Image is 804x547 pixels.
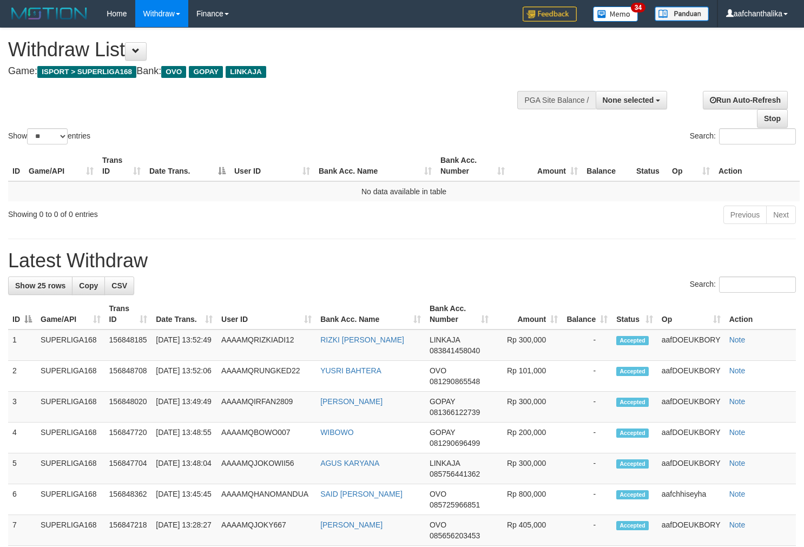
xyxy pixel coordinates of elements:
[8,276,73,295] a: Show 25 rows
[316,299,425,329] th: Bank Acc. Name: activate to sort column ascending
[105,299,152,329] th: Trans ID: activate to sort column ascending
[430,520,446,529] span: OVO
[596,91,668,109] button: None selected
[226,66,266,78] span: LINKAJA
[430,500,480,509] span: Copy 085725966851 to clipboard
[657,361,725,392] td: aafDOEUKBORY
[493,329,562,361] td: Rp 300,000
[36,361,105,392] td: SUPERLIGA168
[616,490,649,499] span: Accepted
[430,397,455,406] span: GOPAY
[612,299,657,329] th: Status: activate to sort column ascending
[320,366,381,375] a: YUSRI BAHTERA
[493,453,562,484] td: Rp 300,000
[151,361,217,392] td: [DATE] 13:52:06
[657,484,725,515] td: aafchhiseyha
[757,109,788,128] a: Stop
[493,299,562,329] th: Amount: activate to sort column ascending
[562,329,612,361] td: -
[145,150,230,181] th: Date Trans.: activate to sort column descending
[562,453,612,484] td: -
[493,484,562,515] td: Rp 800,000
[430,346,480,355] span: Copy 083841458040 to clipboard
[217,423,316,453] td: AAAAMQBOWO007
[616,398,649,407] span: Accepted
[425,299,493,329] th: Bank Acc. Number: activate to sort column ascending
[729,397,746,406] a: Note
[320,397,383,406] a: [PERSON_NAME]
[8,181,800,201] td: No data available in table
[161,66,186,78] span: OVO
[217,484,316,515] td: AAAAMQHANOMANDUA
[430,531,480,540] span: Copy 085656203453 to clipboard
[729,335,746,344] a: Note
[690,128,796,144] label: Search:
[15,281,65,290] span: Show 25 rows
[320,428,353,437] a: WIBOWO
[151,484,217,515] td: [DATE] 13:45:45
[230,150,314,181] th: User ID: activate to sort column ascending
[690,276,796,293] label: Search:
[36,423,105,453] td: SUPERLIGA168
[8,39,525,61] h1: Withdraw List
[655,6,709,21] img: panduan.png
[729,459,746,467] a: Note
[766,206,796,224] a: Next
[729,520,746,529] a: Note
[320,520,383,529] a: [PERSON_NAME]
[603,96,654,104] span: None selected
[616,367,649,376] span: Accepted
[719,128,796,144] input: Search:
[430,428,455,437] span: GOPAY
[320,490,403,498] a: SAID [PERSON_NAME]
[105,392,152,423] td: 156848020
[631,3,645,12] span: 34
[36,515,105,546] td: SUPERLIGA168
[36,392,105,423] td: SUPERLIGA168
[616,521,649,530] span: Accepted
[493,515,562,546] td: Rp 405,000
[36,329,105,361] td: SUPERLIGA168
[616,459,649,469] span: Accepted
[105,329,152,361] td: 156848185
[217,453,316,484] td: AAAAMQJOKOWII56
[430,408,480,417] span: Copy 081366122739 to clipboard
[8,5,90,22] img: MOTION_logo.png
[27,128,68,144] select: Showentries
[657,299,725,329] th: Op: activate to sort column ascending
[582,150,632,181] th: Balance
[151,423,217,453] td: [DATE] 13:48:55
[668,150,714,181] th: Op: activate to sort column ascending
[8,205,327,220] div: Showing 0 to 0 of 0 entries
[37,66,136,78] span: ISPORT > SUPERLIGA168
[729,428,746,437] a: Note
[493,361,562,392] td: Rp 101,000
[105,453,152,484] td: 156847704
[8,453,36,484] td: 5
[217,515,316,546] td: AAAAMQJOKY667
[509,150,582,181] th: Amount: activate to sort column ascending
[8,66,525,77] h4: Game: Bank:
[714,150,800,181] th: Action
[104,276,134,295] a: CSV
[8,423,36,453] td: 4
[8,484,36,515] td: 6
[657,515,725,546] td: aafDOEUKBORY
[217,299,316,329] th: User ID: activate to sort column ascending
[430,470,480,478] span: Copy 085756441362 to clipboard
[8,515,36,546] td: 7
[593,6,638,22] img: Button%20Memo.svg
[703,91,788,109] a: Run Auto-Refresh
[562,299,612,329] th: Balance: activate to sort column ascending
[430,366,446,375] span: OVO
[616,429,649,438] span: Accepted
[105,515,152,546] td: 156847218
[562,423,612,453] td: -
[616,336,649,345] span: Accepted
[8,128,90,144] label: Show entries
[36,484,105,515] td: SUPERLIGA168
[8,250,796,272] h1: Latest Withdraw
[105,423,152,453] td: 156847720
[189,66,223,78] span: GOPAY
[657,423,725,453] td: aafDOEUKBORY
